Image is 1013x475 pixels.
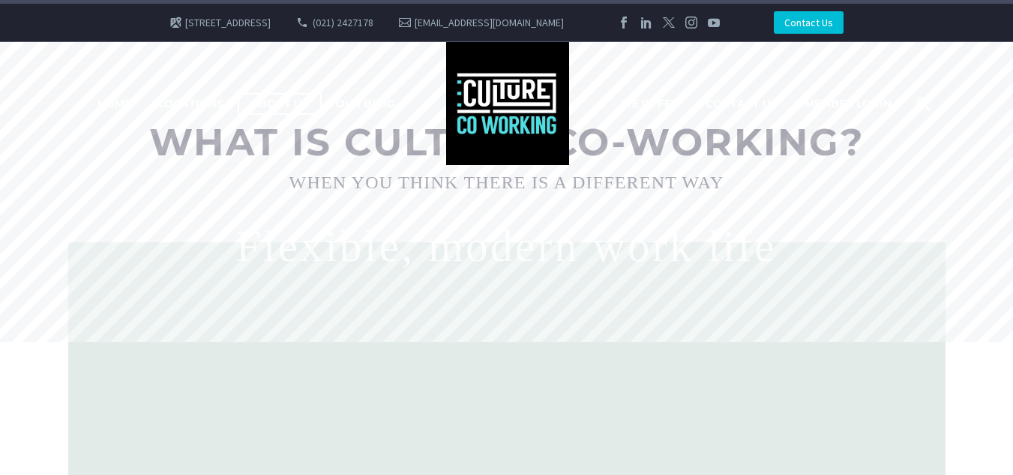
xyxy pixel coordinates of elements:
a: (021) 2427178 [313,16,373,29]
a: CONTACT US [694,95,789,113]
a: HOME [86,95,142,113]
img: Culture Co-Working [446,42,569,165]
div: [STREET_ADDRESS] [157,11,283,34]
a: ABOUT US [238,93,322,115]
a: LOCATIONS [147,95,235,113]
a: WE OFFER [609,95,690,113]
a: OUR BLOG [325,95,406,113]
a: [EMAIL_ADDRESS][DOMAIN_NAME] [415,16,564,29]
a: Contact Us [774,11,844,34]
a: MEMBER LOGIN [793,95,903,113]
